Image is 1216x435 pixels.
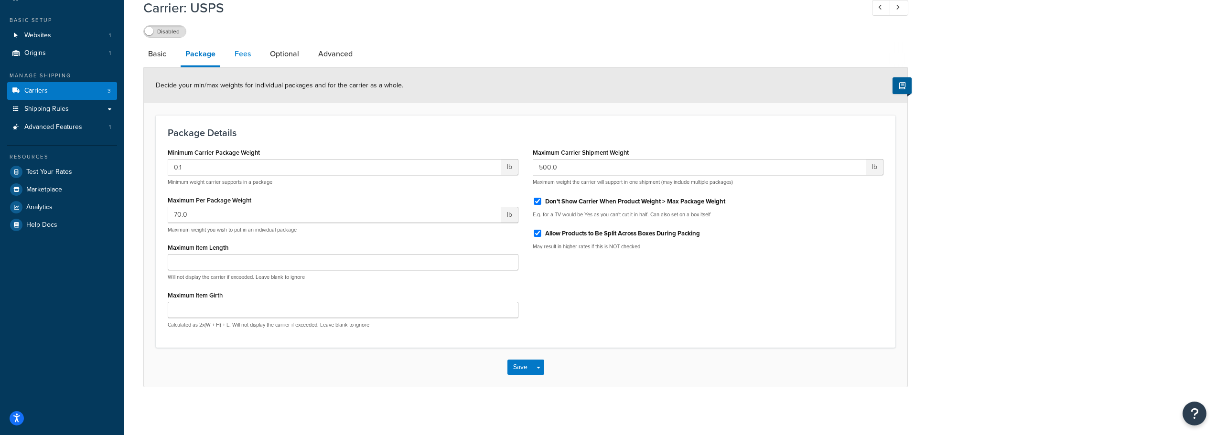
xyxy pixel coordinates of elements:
[533,149,629,156] label: Maximum Carrier Shipment Weight
[533,211,883,218] p: E.g. for a TV would be Yes as you can't cut it in half. Can also set on a box itself
[7,72,117,80] div: Manage Shipping
[7,118,117,136] a: Advanced Features1
[313,42,357,65] a: Advanced
[7,163,117,180] a: Test Your Rates
[26,203,53,212] span: Analytics
[168,274,518,281] p: Will not display the carrier if exceeded. Leave blank to ignore
[7,44,117,62] a: Origins1
[109,123,111,131] span: 1
[24,32,51,40] span: Websites
[7,82,117,100] a: Carriers3
[168,226,518,233] p: Maximum weight you wish to put in an individual package
[168,127,883,138] h3: Package Details
[168,292,223,299] label: Maximum Item Girth
[7,118,117,136] li: Advanced Features
[24,49,46,57] span: Origins
[168,244,228,251] label: Maximum Item Length
[168,197,251,204] label: Maximum Per Package Weight
[24,87,48,95] span: Carriers
[230,42,256,65] a: Fees
[168,321,518,329] p: Calculated as 2x(W + H) + L. Will not display the carrier if exceeded. Leave blank to ignore
[533,179,883,186] p: Maximum weight the carrier will support in one shipment (may include multiple packages)
[24,123,82,131] span: Advanced Features
[109,49,111,57] span: 1
[545,229,700,238] label: Allow Products to Be Split Across Boxes During Packing
[501,207,518,223] span: lb
[26,168,72,176] span: Test Your Rates
[7,16,117,24] div: Basic Setup
[7,181,117,198] a: Marketplace
[866,159,883,175] span: lb
[7,199,117,216] a: Analytics
[545,197,725,206] label: Don't Show Carrier When Product Weight > Max Package Weight
[7,44,117,62] li: Origins
[533,243,883,250] p: May result in higher rates if this is NOT checked
[181,42,220,67] a: Package
[1183,402,1206,425] button: Open Resource Center
[7,82,117,100] li: Carriers
[7,27,117,44] a: Websites1
[109,32,111,40] span: 1
[507,360,533,375] button: Save
[156,80,403,90] span: Decide your min/max weights for individual packages and for the carrier as a whole.
[26,221,57,229] span: Help Docs
[24,105,69,113] span: Shipping Rules
[265,42,304,65] a: Optional
[893,77,912,94] button: Show Help Docs
[7,153,117,161] div: Resources
[7,216,117,233] a: Help Docs
[7,100,117,118] a: Shipping Rules
[168,149,260,156] label: Minimum Carrier Package Weight
[108,87,111,95] span: 3
[501,159,518,175] span: lb
[143,42,171,65] a: Basic
[168,179,518,186] p: Minimum weight carrier supports in a package
[26,186,62,194] span: Marketplace
[7,27,117,44] li: Websites
[144,26,186,37] label: Disabled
